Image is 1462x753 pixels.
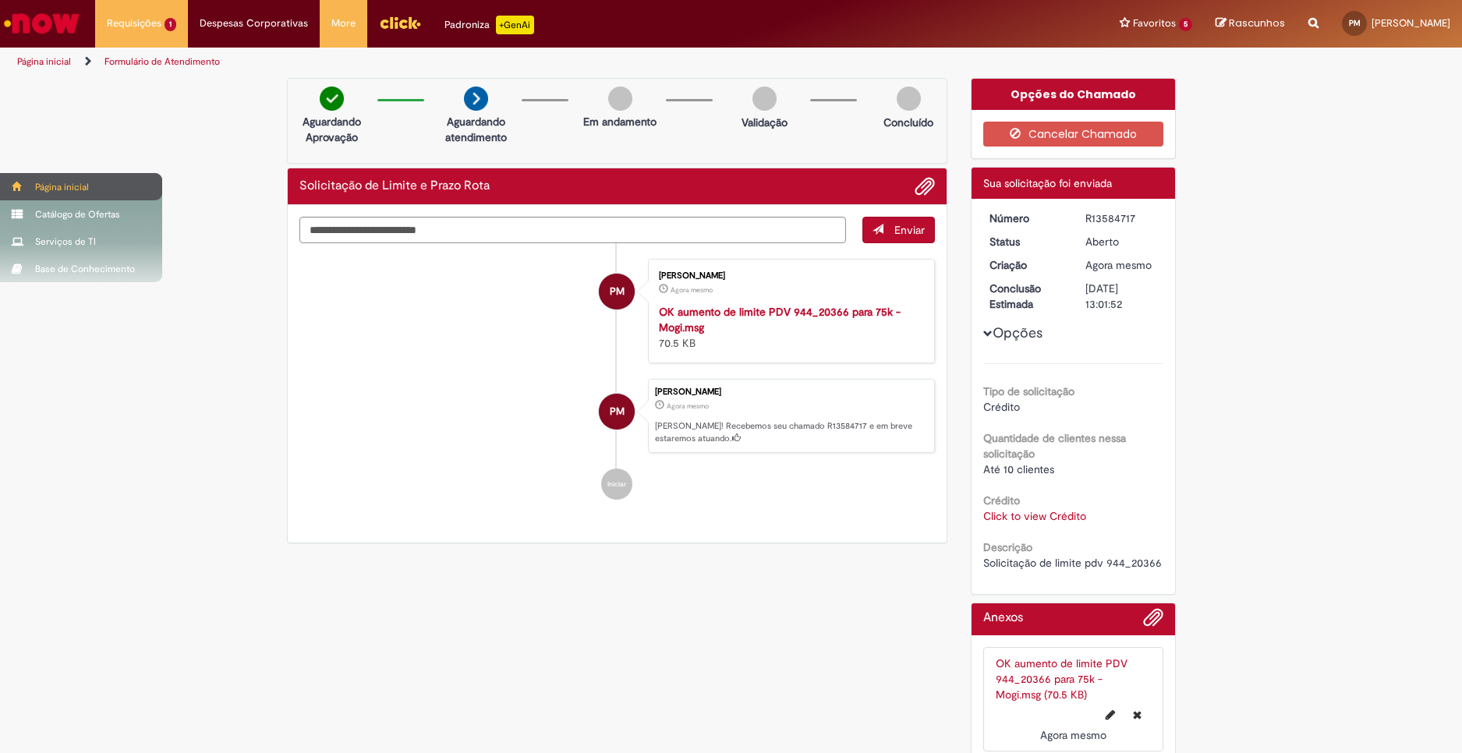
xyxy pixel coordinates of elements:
ul: Histórico de tíquete [299,243,936,516]
div: 70.5 KB [659,304,919,351]
button: Adicionar anexos [1143,607,1163,635]
img: arrow-next.png [464,87,488,111]
time: 01/10/2025 10:01:44 [1040,728,1106,742]
p: Concluído [883,115,933,130]
time: 01/10/2025 10:01:47 [667,401,709,411]
div: R13584717 [1085,210,1158,226]
div: 01/10/2025 10:01:47 [1085,257,1158,273]
div: Pedro Arthur Granadeiro Moreira [599,394,635,430]
span: More [331,16,356,31]
div: Padroniza [444,16,534,34]
dt: Número [978,210,1074,226]
time: 01/10/2025 10:01:47 [1085,258,1152,272]
div: [PERSON_NAME] [659,271,919,281]
dt: Conclusão Estimada [978,281,1074,312]
p: Aguardando Aprovação [294,114,370,145]
button: Enviar [862,217,935,243]
a: Formulário de Atendimento [104,55,220,68]
span: Favoritos [1133,16,1176,31]
b: Tipo de solicitação [983,384,1074,398]
p: Em andamento [583,114,657,129]
span: Crédito [983,400,1020,414]
span: 1 [165,18,176,31]
p: +GenAi [496,16,534,34]
dt: Criação [978,257,1074,273]
span: PM [610,273,625,310]
button: Cancelar Chamado [983,122,1163,147]
span: Solicitação de limite pdv 944_20366 [983,556,1162,570]
div: Pedro Arthur Granadeiro Moreira [599,274,635,309]
li: Pedro Arthur Granadeiro Moreira [299,379,936,454]
img: ServiceNow [2,8,82,39]
b: Crédito [983,493,1020,507]
span: 5 [1179,18,1192,31]
img: check-circle-green.png [320,87,344,111]
img: img-circle-grey.png [752,87,777,111]
p: Validação [742,115,788,130]
div: [PERSON_NAME] [655,387,926,397]
span: Despesas Corporativas [200,16,308,31]
a: Página inicial [17,55,71,68]
span: Até 10 clientes [983,462,1054,476]
ul: Trilhas de página [12,48,963,76]
h2: Anexos [983,611,1023,625]
img: img-circle-grey.png [897,87,921,111]
img: click_logo_yellow_360x200.png [379,11,421,34]
button: Excluir OK aumento de limite PDV 944_20366 para 75k - Mogi.msg [1124,702,1151,727]
span: Rascunhos [1229,16,1285,30]
span: [PERSON_NAME] [1372,16,1450,30]
span: Agora mesmo [671,285,713,295]
a: OK aumento de limite PDV 944_20366 para 75k - Mogi.msg (70.5 KB) [996,656,1127,702]
img: img-circle-grey.png [608,87,632,111]
textarea: Digite sua mensagem aqui... [299,217,847,243]
a: OK aumento de limite PDV 944_20366 para 75k - Mogi.msg [659,305,901,334]
div: [DATE] 13:01:52 [1085,281,1158,312]
span: Agora mesmo [1040,728,1106,742]
span: Requisições [107,16,161,31]
dt: Status [978,234,1074,249]
p: Aguardando atendimento [438,114,514,145]
p: [PERSON_NAME]! Recebemos seu chamado R13584717 e em breve estaremos atuando. [655,420,926,444]
div: Opções do Chamado [972,79,1175,110]
b: Quantidade de clientes nessa solicitação [983,431,1126,461]
span: Sua solicitação foi enviada [983,176,1112,190]
div: Aberto [1085,234,1158,249]
a: Rascunhos [1216,16,1285,31]
button: Editar nome de arquivo OK aumento de limite PDV 944_20366 para 75k - Mogi.msg [1096,702,1124,727]
span: Agora mesmo [1085,258,1152,272]
button: Adicionar anexos [915,176,935,196]
span: Enviar [894,223,925,237]
time: 01/10/2025 10:01:44 [671,285,713,295]
h2: Solicitação de Limite e Prazo Rota Histórico de tíquete [299,179,490,193]
span: Agora mesmo [667,401,709,411]
span: PM [610,393,625,430]
a: Click to view Crédito [983,509,1086,523]
b: Descrição [983,540,1032,554]
span: PM [1349,18,1361,28]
